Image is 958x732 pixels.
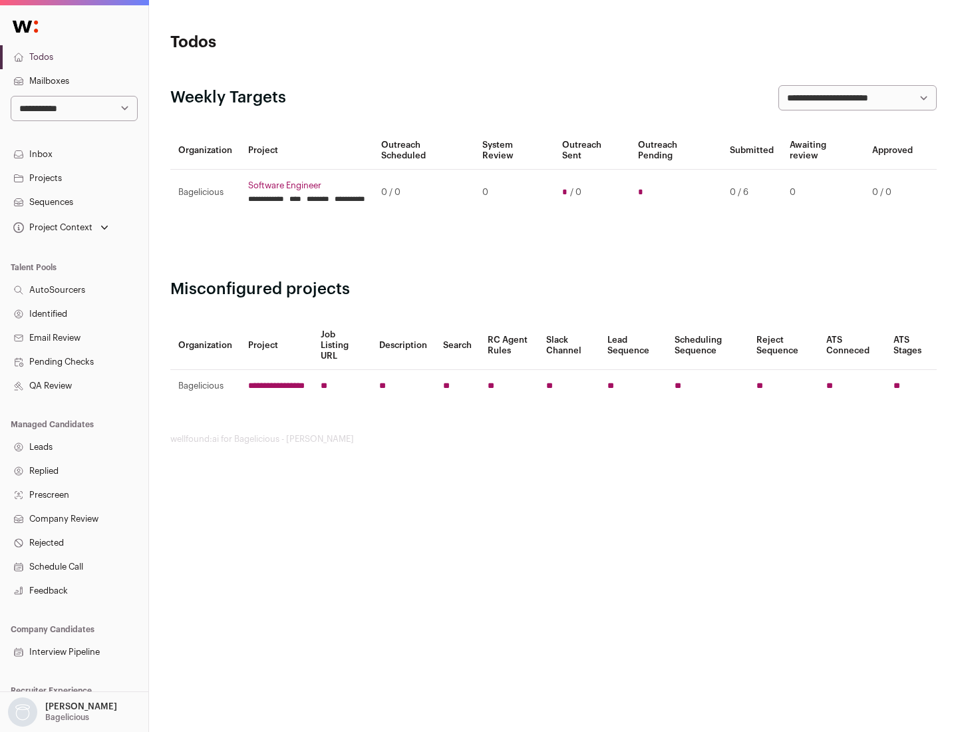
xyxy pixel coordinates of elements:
[240,132,373,170] th: Project
[45,712,89,723] p: Bagelicious
[630,132,721,170] th: Outreach Pending
[313,321,371,370] th: Job Listing URL
[570,187,581,198] span: / 0
[5,697,120,727] button: Open dropdown
[864,132,921,170] th: Approved
[170,87,286,108] h2: Weekly Targets
[435,321,480,370] th: Search
[818,321,885,370] th: ATS Conneced
[248,180,365,191] a: Software Engineer
[170,279,937,300] h2: Misconfigured projects
[373,132,474,170] th: Outreach Scheduled
[373,170,474,216] td: 0 / 0
[170,370,240,403] td: Bagelicious
[864,170,921,216] td: 0 / 0
[8,697,37,727] img: nopic.png
[722,132,782,170] th: Submitted
[554,132,631,170] th: Outreach Sent
[782,170,864,216] td: 0
[667,321,748,370] th: Scheduling Sequence
[474,170,554,216] td: 0
[11,218,111,237] button: Open dropdown
[45,701,117,712] p: [PERSON_NAME]
[170,434,937,445] footer: wellfound:ai for Bagelicious - [PERSON_NAME]
[170,132,240,170] th: Organization
[474,132,554,170] th: System Review
[240,321,313,370] th: Project
[722,170,782,216] td: 0 / 6
[480,321,538,370] th: RC Agent Rules
[885,321,937,370] th: ATS Stages
[538,321,599,370] th: Slack Channel
[371,321,435,370] th: Description
[782,132,864,170] th: Awaiting review
[170,170,240,216] td: Bagelicious
[11,222,92,233] div: Project Context
[5,13,45,40] img: Wellfound
[170,32,426,53] h1: Todos
[748,321,819,370] th: Reject Sequence
[599,321,667,370] th: Lead Sequence
[170,321,240,370] th: Organization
